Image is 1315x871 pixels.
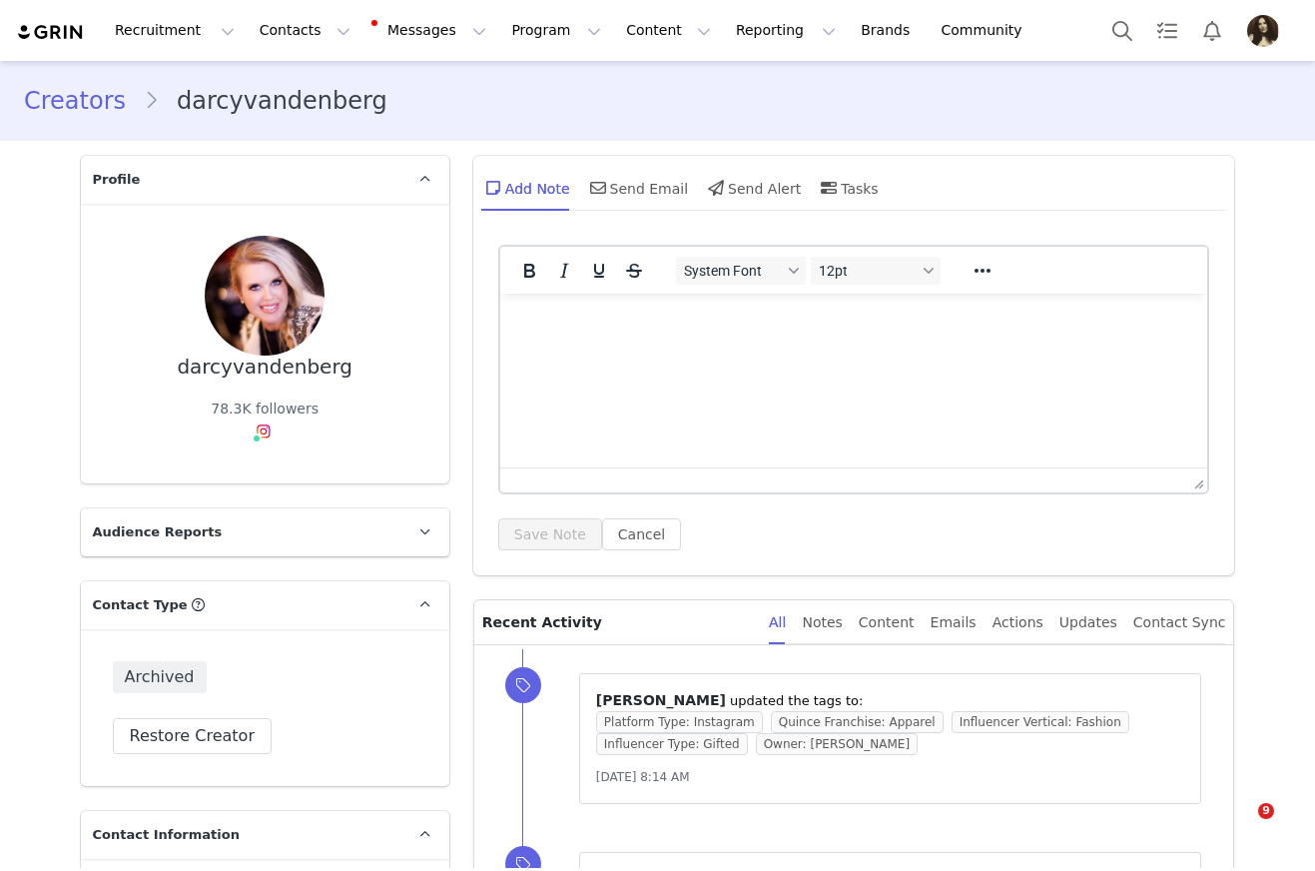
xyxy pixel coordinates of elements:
p: ⁨ ⁩ updated the tags to: [596,690,1185,711]
button: Strikethrough [617,257,651,285]
a: Brands [849,8,928,53]
div: Updates [1059,600,1117,645]
div: Send Alert [704,164,801,212]
div: All [769,600,786,645]
button: Notifications [1190,8,1234,53]
button: Font sizes [811,257,941,285]
img: 15dec220-cd10-4af7-a7e1-c5451853b0a6.jpg [1247,15,1279,47]
span: Quince Franchise: Apparel [771,711,944,733]
button: Save Note [498,518,602,550]
button: Messages [363,8,498,53]
button: Restore Creator [113,718,272,754]
a: Tasks [1145,8,1189,53]
button: Program [499,8,613,53]
button: Reporting [724,8,848,53]
span: [DATE] 8:14 AM [596,770,690,784]
button: Bold [512,257,546,285]
div: Notes [802,600,842,645]
div: Actions [992,600,1043,645]
div: Emails [931,600,977,645]
button: Recruitment [103,8,247,53]
span: Contact Information [93,825,240,845]
span: Contact Type [93,595,188,615]
button: Profile [1235,15,1299,47]
span: Archived [113,661,207,693]
img: grin logo [16,23,86,42]
span: [PERSON_NAME] [596,692,726,708]
span: Audience Reports [93,522,223,542]
span: Influencer Vertical: Fashion [952,711,1129,733]
div: Tasks [817,164,879,212]
span: 9 [1258,803,1274,819]
img: d641f265-719b-4a1a-9ab0-e3725ac83258--s.jpg [205,236,325,356]
button: Underline [582,257,616,285]
button: Cancel [602,518,681,550]
div: darcyvandenberg [177,356,352,379]
img: instagram.svg [256,424,272,439]
iframe: Rich Text Area [500,294,1208,467]
span: Platform Type: Instagram [596,711,763,733]
div: Press the Up and Down arrow keys to resize the editor. [1186,468,1207,492]
div: Send Email [586,164,689,212]
div: Add Note [481,164,570,212]
div: 78.3K followers [211,399,319,420]
span: 12pt [819,263,917,279]
span: Owner: [PERSON_NAME] [756,733,919,755]
div: Content [859,600,915,645]
iframe: Intercom live chat [1217,803,1265,851]
button: Fonts [676,257,806,285]
button: Content [614,8,723,53]
span: Influencer Type: Gifted [596,733,748,755]
button: Search [1100,8,1144,53]
a: Creators [24,83,144,119]
div: Contact Sync [1133,600,1226,645]
span: System Font [684,263,782,279]
span: Profile [93,170,141,190]
p: Recent Activity [482,600,753,644]
button: Italic [547,257,581,285]
button: Reveal or hide additional toolbar items [966,257,999,285]
a: Community [930,8,1043,53]
button: Contacts [248,8,362,53]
